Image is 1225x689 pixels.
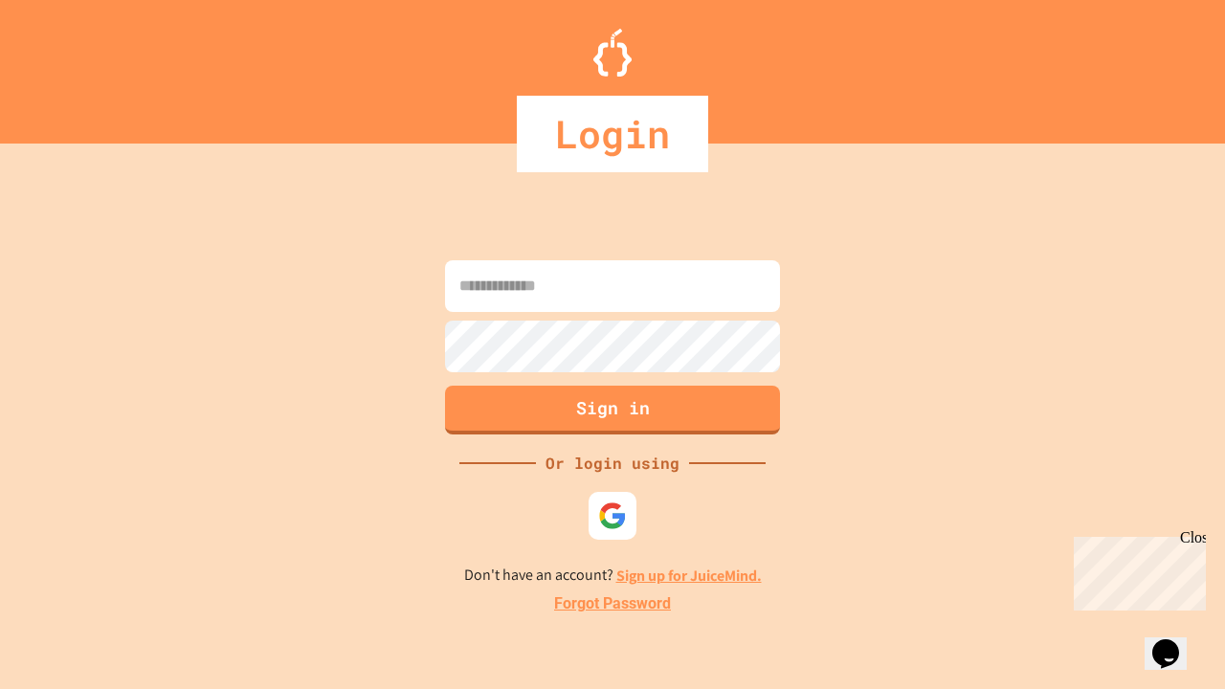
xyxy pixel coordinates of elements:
img: google-icon.svg [598,501,627,530]
a: Sign up for JuiceMind. [616,566,762,586]
img: Logo.svg [593,29,632,77]
div: Login [517,96,708,172]
iframe: chat widget [1145,612,1206,670]
div: Chat with us now!Close [8,8,132,122]
div: Or login using [536,452,689,475]
button: Sign in [445,386,780,434]
p: Don't have an account? [464,564,762,588]
a: Forgot Password [554,592,671,615]
iframe: chat widget [1066,529,1206,611]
